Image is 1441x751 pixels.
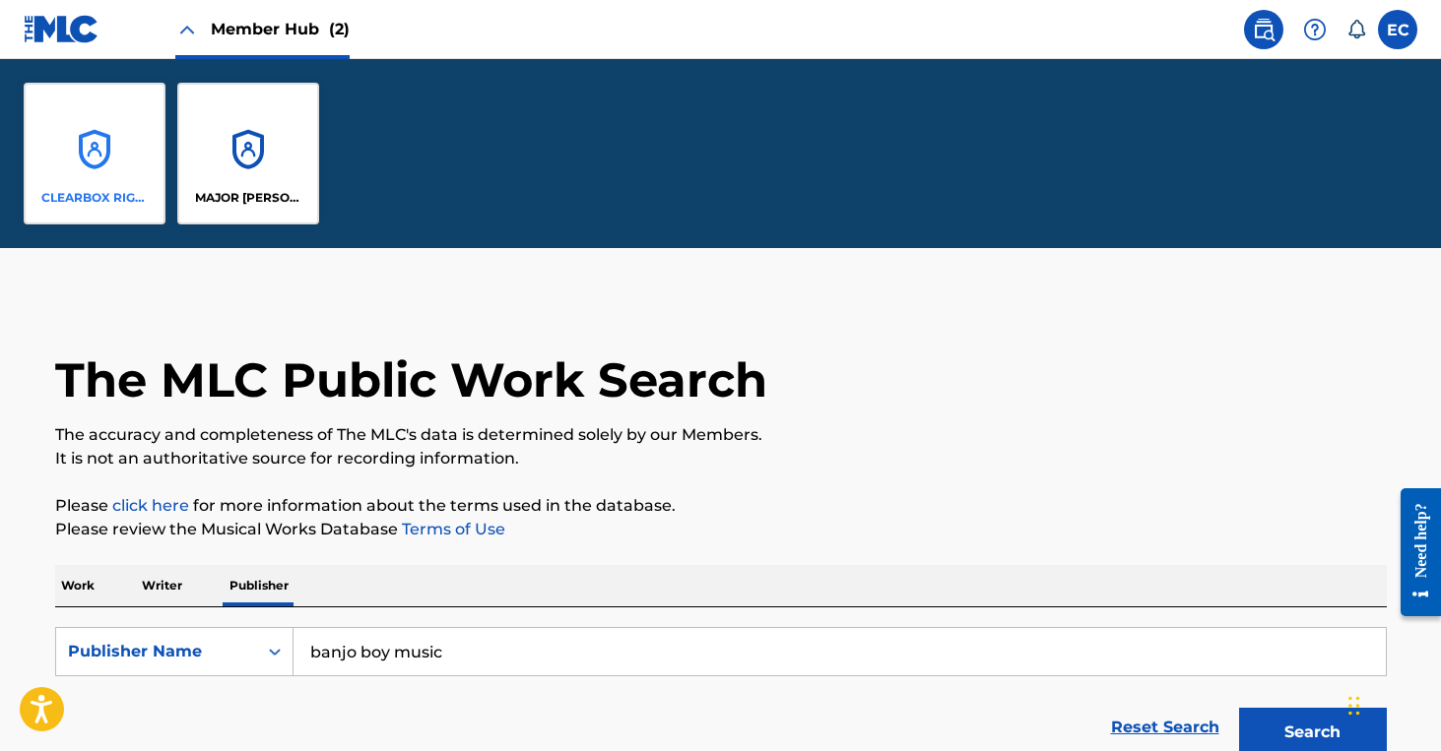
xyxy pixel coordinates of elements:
p: Work [55,565,100,606]
p: It is not an authoritative source for recording information. [55,447,1387,470]
img: search [1252,18,1276,41]
p: Please for more information about the terms used in the database. [55,494,1387,518]
iframe: Chat Widget [1343,657,1441,751]
div: Notifications [1346,20,1366,39]
a: Reset Search [1101,706,1229,749]
span: Member Hub [211,18,350,40]
p: Writer [136,565,188,606]
img: Close [175,18,199,41]
p: The accuracy and completeness of The MLC's data is determined solely by our Members. [55,423,1387,447]
a: Public Search [1244,10,1283,49]
div: User Menu [1378,10,1417,49]
p: Publisher [224,565,295,606]
a: AccountsCLEARBOX RIGHTS LLC [24,83,165,224]
p: Please review the Musical Works Database [55,518,1387,541]
a: Terms of Use [398,520,505,538]
span: (2) [329,20,350,38]
img: MLC Logo [24,15,99,43]
div: Drag [1348,676,1360,735]
div: Help [1295,10,1335,49]
iframe: Resource Center [1386,473,1441,632]
img: help [1303,18,1327,41]
h1: The MLC Public Work Search [55,350,767,409]
p: CLEARBOX RIGHTS LLC [41,189,149,207]
a: AccountsMAJOR [PERSON_NAME] MUSIC, INC. [177,83,319,224]
a: click here [112,496,189,515]
p: MAJOR BOB MUSIC, INC. [195,189,302,207]
div: Publisher Name [68,640,245,663]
